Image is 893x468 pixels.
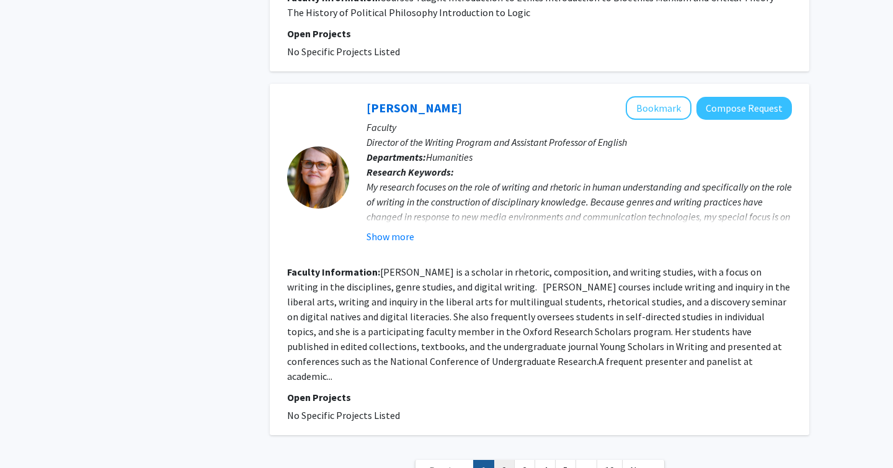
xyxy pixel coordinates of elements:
[367,179,792,269] div: My research focuses on the role of writing and rhetoric in human understanding and specifically o...
[287,26,792,41] p: Open Projects
[287,45,400,58] span: No Specific Projects Listed
[696,97,792,120] button: Compose Request to Gwendolynne Reid
[287,266,380,278] b: Faculty Information:
[626,96,691,120] button: Add Gwendolynne Reid to Bookmarks
[367,151,426,163] b: Departments:
[287,409,400,421] span: No Specific Projects Listed
[367,120,792,135] p: Faculty
[287,390,792,405] p: Open Projects
[367,100,462,115] a: [PERSON_NAME]
[287,266,790,382] fg-read-more: [PERSON_NAME] is a scholar in rhetoric, composition, and writing studies, with a focus on writing...
[367,166,454,178] b: Research Keywords:
[426,151,473,163] span: Humanities
[367,229,414,244] button: Show more
[9,412,53,459] iframe: Chat
[367,135,792,150] p: Director of the Writing Program and Assistant Professor of English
